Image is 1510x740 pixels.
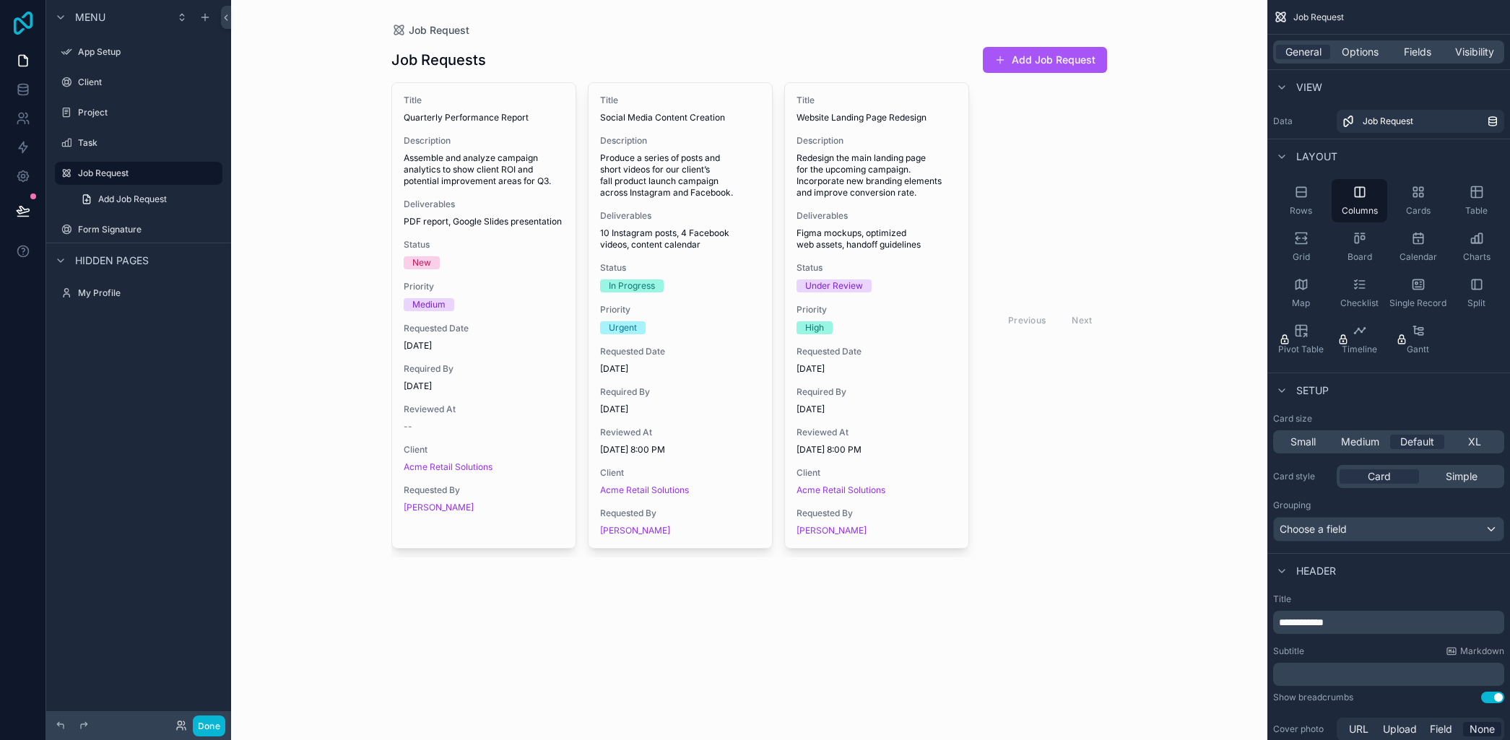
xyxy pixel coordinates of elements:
span: Grid [1293,251,1310,263]
button: Grid [1273,225,1329,269]
button: Timeline [1332,318,1387,361]
span: Layout [1296,149,1337,164]
span: Timeline [1342,344,1377,355]
a: Client [55,71,222,94]
label: Title [1273,593,1504,605]
span: Fields [1404,45,1431,59]
button: Calendar [1390,225,1446,269]
span: Map [1292,297,1310,309]
span: Table [1465,205,1488,217]
span: Rows [1290,205,1312,217]
button: Map [1273,271,1329,315]
a: Job Request [55,162,222,185]
div: Show breadcrumbs [1273,692,1353,703]
span: Cards [1406,205,1431,217]
label: Grouping [1273,500,1311,511]
button: Choose a field [1273,517,1504,541]
button: Done [193,715,225,736]
span: Default [1400,435,1434,449]
a: Job Request [1337,110,1504,133]
a: Markdown [1446,645,1504,657]
span: XL [1468,435,1481,449]
span: View [1296,80,1322,95]
span: Pivot Table [1278,344,1324,355]
span: Job Request [1363,116,1413,127]
button: Table [1449,179,1504,222]
span: Choose a field [1280,523,1347,535]
span: Gantt [1407,344,1429,355]
label: Project [78,107,220,118]
label: Subtitle [1273,645,1304,657]
label: Task [78,137,220,149]
label: Card style [1273,471,1331,482]
button: Charts [1449,225,1504,269]
a: Project [55,101,222,124]
span: Visibility [1455,45,1494,59]
button: Columns [1332,179,1387,222]
a: Form Signature [55,218,222,241]
span: Single Record [1389,297,1446,309]
button: Split [1449,271,1504,315]
a: Task [55,131,222,154]
a: App Setup [55,40,222,64]
label: Form Signature [78,224,220,235]
div: scrollable content [1273,611,1504,634]
a: Add Job Request [72,188,222,211]
button: Board [1332,225,1387,269]
button: Pivot Table [1273,318,1329,361]
button: Cards [1390,179,1446,222]
button: Single Record [1390,271,1446,315]
a: My Profile [55,282,222,305]
span: Menu [75,10,105,25]
label: Card size [1273,413,1312,425]
span: Columns [1342,205,1378,217]
span: Card [1368,469,1391,484]
span: Small [1290,435,1316,449]
button: Gantt [1390,318,1446,361]
span: Split [1467,297,1485,309]
span: Job Request [1293,12,1344,23]
label: Job Request [78,167,214,179]
label: App Setup [78,46,220,58]
button: Checklist [1332,271,1387,315]
span: General [1285,45,1322,59]
span: Hidden pages [75,253,149,268]
span: Medium [1341,435,1379,449]
span: Board [1348,251,1372,263]
span: Header [1296,564,1336,578]
span: Charts [1463,251,1491,263]
button: Rows [1273,179,1329,222]
span: Options [1342,45,1379,59]
span: Setup [1296,383,1329,398]
span: Calendar [1400,251,1437,263]
span: Simple [1446,469,1478,484]
label: My Profile [78,287,220,299]
div: scrollable content [1273,663,1504,686]
span: Checklist [1340,297,1379,309]
label: Client [78,77,220,88]
label: Data [1273,116,1331,127]
span: Markdown [1460,645,1504,657]
span: Add Job Request [98,193,167,205]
